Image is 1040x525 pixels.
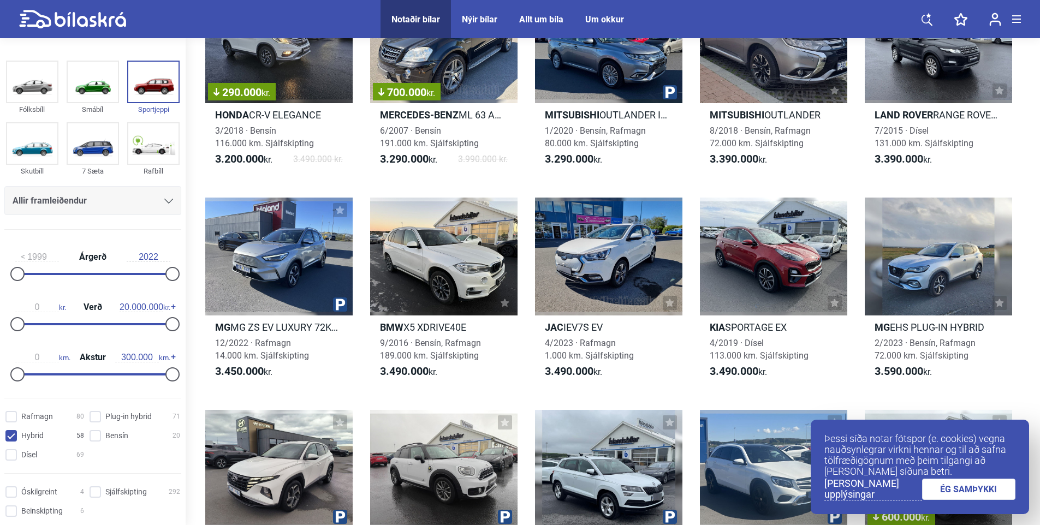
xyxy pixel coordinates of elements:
[215,152,264,165] b: 3.200.000
[462,14,497,25] a: Nýir bílar
[865,109,1012,121] h2: RANGE ROVER EVOQUE
[700,198,847,388] a: KiaSPORTAGE EX4/2019 · Dísel113.000 km. Sjálfskipting3.490.000kr.
[15,302,66,312] span: kr.
[710,338,809,361] span: 4/2019 · Dísel 113.000 km. Sjálfskipting
[545,152,593,165] b: 3.290.000
[535,198,682,388] a: JacIEV7S EV4/2023 · Rafmagn1.000 km. Sjálfskipting3.490.000kr.
[213,87,270,98] span: 290.000
[922,479,1016,500] a: ÉG SAMÞYKKI
[21,430,44,442] span: Hybrid
[875,153,932,166] span: kr.
[545,338,634,361] span: 4/2023 · Rafmagn 1.000 km. Sjálfskipting
[380,321,403,333] b: BMW
[80,505,84,517] span: 6
[21,411,53,422] span: Rafmagn
[824,478,922,500] a: [PERSON_NAME] upplýsingar
[173,430,180,442] span: 20
[545,153,602,166] span: kr.
[105,486,147,498] span: Sjálfskipting
[115,353,170,362] span: km.
[545,365,593,378] b: 3.490.000
[585,14,624,25] a: Um okkur
[710,365,758,378] b: 3.490.000
[865,321,1012,333] h2: EHS PLUG-IN HYBRID
[105,430,128,442] span: Bensín
[380,365,429,378] b: 3.490.000
[875,152,923,165] b: 3.390.000
[205,321,353,333] h2: MG ZS EV LUXURY 72KWH
[120,302,170,312] span: kr.
[127,165,180,177] div: Rafbíll
[21,486,57,498] span: Óskilgreint
[215,338,309,361] span: 12/2022 · Rafmagn 14.000 km. Sjálfskipting
[663,510,677,524] img: parking.png
[293,153,343,166] span: 3.490.000 kr.
[205,198,353,388] a: MgMG ZS EV LUXURY 72KWH12/2022 · Rafmagn14.000 km. Sjálfskipting3.450.000kr.
[875,365,932,378] span: kr.
[76,449,84,461] span: 69
[215,126,314,148] span: 3/2018 · Bensín 116.000 km. Sjálfskipting
[380,153,437,166] span: kr.
[370,198,518,388] a: BMWX5 XDRIVE40E9/2016 · Bensín, Rafmagn189.000 km. Sjálfskipting3.490.000kr.
[333,510,347,524] img: parking.png
[15,353,70,362] span: km.
[545,365,602,378] span: kr.
[215,365,264,378] b: 3.450.000
[519,14,563,25] a: Allt um bíla
[13,193,87,208] span: Allir framleiðendur
[333,297,347,312] img: parking.png
[262,88,270,98] span: kr.
[865,198,1012,388] a: MgEHS PLUG-IN HYBRID2/2023 · Bensín, Rafmagn72.000 km. Sjálfskipting3.590.000kr.
[76,430,84,442] span: 58
[710,126,811,148] span: 8/2018 · Bensín, Rafmagn 72.000 km. Sjálfskipting
[21,449,37,461] span: Dísel
[76,411,84,422] span: 80
[215,321,230,333] b: Mg
[535,109,682,121] h2: OUTLANDER INTENSE
[989,13,1001,26] img: user-login.svg
[67,103,119,116] div: Smábíl
[828,510,842,524] img: parking.png
[215,153,272,166] span: kr.
[663,85,677,99] img: parking.png
[545,126,646,148] span: 1/2020 · Bensín, Rafmagn 80.000 km. Sjálfskipting
[67,165,119,177] div: 7 Sæta
[169,486,180,498] span: 292
[875,109,933,121] b: Land Rover
[391,14,440,25] a: Notaðir bílar
[458,153,508,166] span: 3.990.000 kr.
[105,411,152,422] span: Plug-in hybrid
[710,365,767,378] span: kr.
[127,103,180,116] div: Sportjeppi
[370,321,518,333] h2: X5 XDRIVE40E
[380,338,481,361] span: 9/2016 · Bensín, Rafmagn 189.000 km. Sjálfskipting
[6,165,58,177] div: Skutbíll
[710,109,764,121] b: Mitsubishi
[380,365,437,378] span: kr.
[921,512,930,523] span: kr.
[710,321,725,333] b: Kia
[370,109,518,121] h2: ML 63 AMG
[710,153,767,166] span: kr.
[80,486,84,498] span: 4
[81,303,105,312] span: Verð
[875,321,890,333] b: Mg
[824,433,1015,477] p: Þessi síða notar fótspor (e. cookies) vegna nauðsynlegrar virkni hennar og til að safna tölfræðig...
[710,152,758,165] b: 3.390.000
[380,152,429,165] b: 3.290.000
[875,338,976,361] span: 2/2023 · Bensín, Rafmagn 72.000 km. Sjálfskipting
[545,321,563,333] b: Jac
[76,253,109,261] span: Árgerð
[215,365,272,378] span: kr.
[700,321,847,333] h2: SPORTAGE EX
[700,109,847,121] h2: OUTLANDER
[426,88,435,98] span: kr.
[77,353,109,362] span: Akstur
[378,87,435,98] span: 700.000
[205,109,353,121] h2: CR-V ELEGANCE
[215,109,249,121] b: Honda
